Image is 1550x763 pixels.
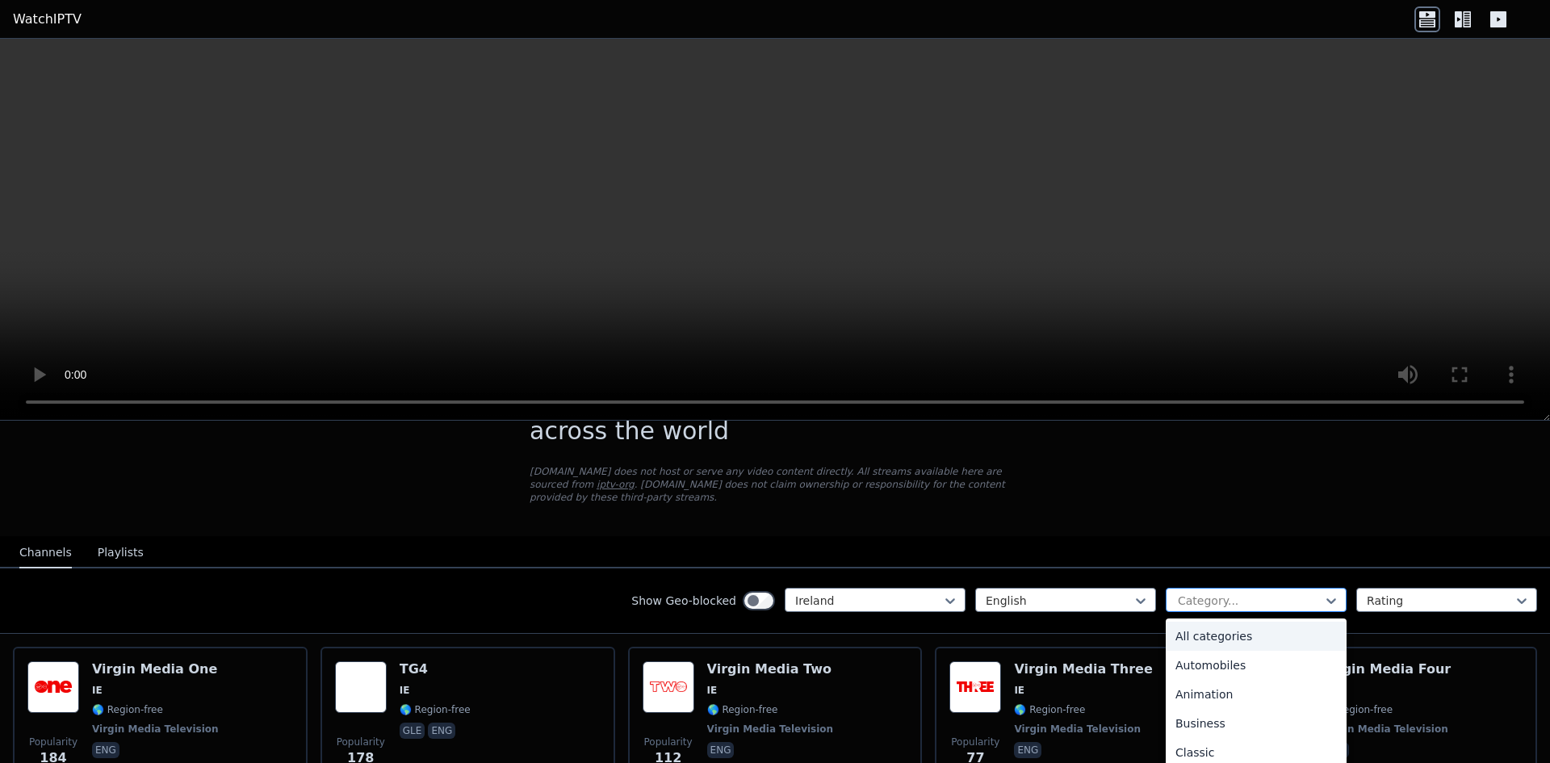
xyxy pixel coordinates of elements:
[1322,703,1393,716] span: 🌎 Region-free
[13,10,82,29] a: WatchIPTV
[92,703,163,716] span: 🌎 Region-free
[400,723,425,739] p: gle
[1166,709,1347,738] div: Business
[707,703,778,716] span: 🌎 Region-free
[1014,661,1152,677] h6: Virgin Media Three
[530,465,1020,504] p: [DOMAIN_NAME] does not host or serve any video content directly. All streams available here are s...
[1014,703,1085,716] span: 🌎 Region-free
[707,661,837,677] h6: Virgin Media Two
[400,661,471,677] h6: TG4
[949,661,1001,713] img: Virgin Media Three
[1014,742,1041,758] p: eng
[400,684,410,697] span: IE
[1322,661,1452,677] h6: Virgin Media Four
[707,742,735,758] p: eng
[597,479,635,490] a: iptv-org
[428,723,455,739] p: eng
[1322,723,1448,736] span: Virgin Media Television
[92,723,219,736] span: Virgin Media Television
[1014,684,1024,697] span: IE
[644,736,693,748] span: Popularity
[29,736,77,748] span: Popularity
[337,736,385,748] span: Popularity
[92,661,222,677] h6: Virgin Media One
[27,661,79,713] img: Virgin Media One
[335,661,387,713] img: TG4
[400,703,471,716] span: 🌎 Region-free
[707,723,834,736] span: Virgin Media Television
[951,736,999,748] span: Popularity
[19,538,72,568] button: Channels
[1166,622,1347,651] div: All categories
[1166,651,1347,680] div: Automobiles
[1014,723,1141,736] span: Virgin Media Television
[707,684,718,697] span: IE
[631,593,736,609] label: Show Geo-blocked
[643,661,694,713] img: Virgin Media Two
[92,684,103,697] span: IE
[92,742,119,758] p: eng
[98,538,144,568] button: Playlists
[1166,680,1347,709] div: Animation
